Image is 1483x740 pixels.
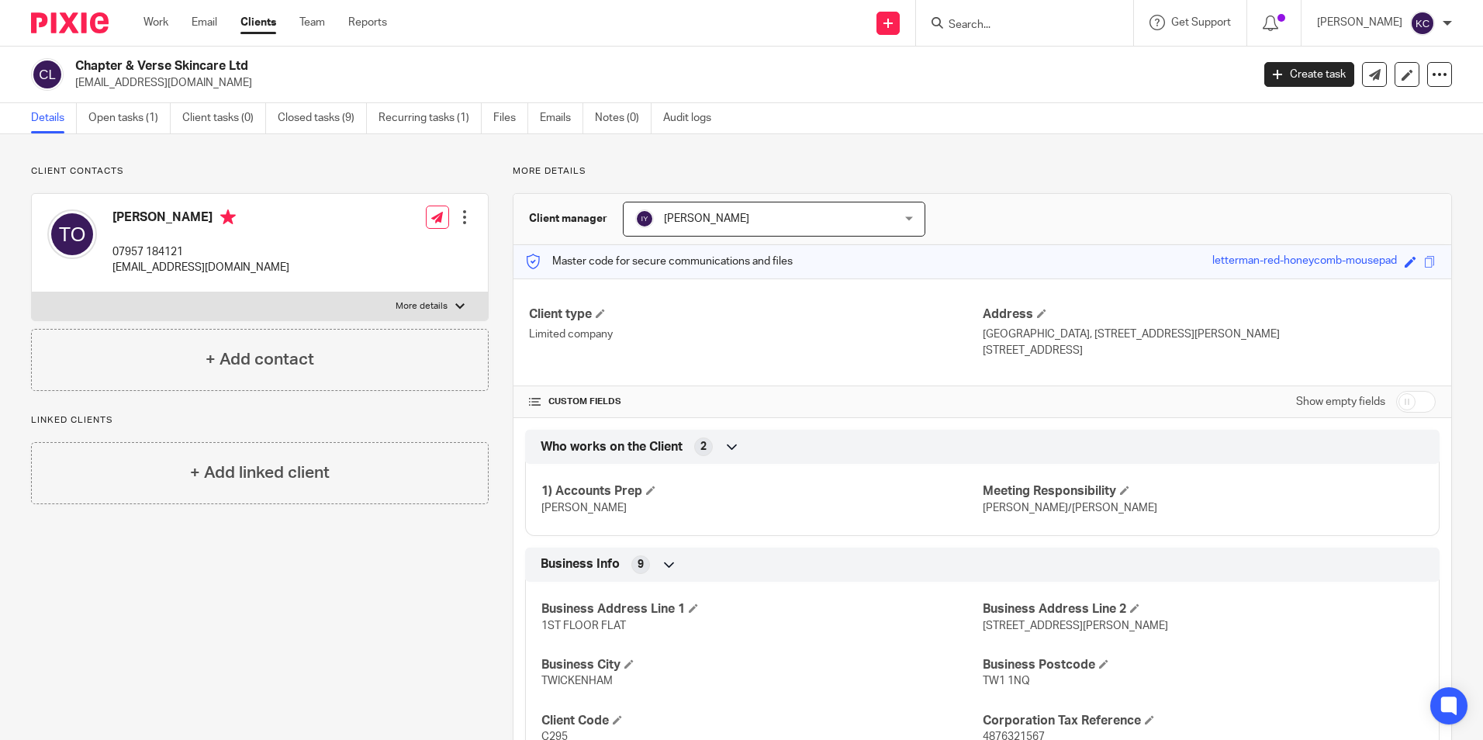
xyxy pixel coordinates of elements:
[983,676,1030,686] span: TW1 1NQ
[190,461,330,485] h4: + Add linked client
[192,15,217,30] a: Email
[983,713,1423,729] h4: Corporation Tax Reference
[525,254,793,269] p: Master code for secure communications and files
[541,483,982,500] h4: 1) Accounts Prep
[541,676,613,686] span: TWICKENHAM
[75,75,1241,91] p: [EMAIL_ADDRESS][DOMAIN_NAME]
[513,165,1452,178] p: More details
[1212,253,1397,271] div: letterman-red-honeycomb-mousepad
[182,103,266,133] a: Client tasks (0)
[348,15,387,30] a: Reports
[220,209,236,225] i: Primary
[700,439,707,455] span: 2
[983,327,1436,342] p: [GEOGRAPHIC_DATA], [STREET_ADDRESS][PERSON_NAME]
[983,483,1423,500] h4: Meeting Responsibility
[75,58,1008,74] h2: Chapter & Verse Skincare Ltd
[983,601,1423,617] h4: Business Address Line 2
[638,557,644,572] span: 9
[31,58,64,91] img: svg%3E
[1264,62,1354,87] a: Create task
[540,103,583,133] a: Emails
[47,209,97,259] img: svg%3E
[1171,17,1231,28] span: Get Support
[112,244,289,260] p: 07957 184121
[947,19,1087,33] input: Search
[529,306,982,323] h4: Client type
[541,601,982,617] h4: Business Address Line 1
[1410,11,1435,36] img: svg%3E
[31,12,109,33] img: Pixie
[240,15,276,30] a: Clients
[663,103,723,133] a: Audit logs
[541,439,683,455] span: Who works on the Client
[31,414,489,427] p: Linked clients
[541,503,627,514] span: [PERSON_NAME]
[31,103,77,133] a: Details
[983,343,1436,358] p: [STREET_ADDRESS]
[493,103,528,133] a: Files
[112,260,289,275] p: [EMAIL_ADDRESS][DOMAIN_NAME]
[206,348,314,372] h4: + Add contact
[541,621,626,631] span: 1ST FLOOR FLAT
[1317,15,1402,30] p: [PERSON_NAME]
[541,556,620,572] span: Business Info
[664,213,749,224] span: [PERSON_NAME]
[379,103,482,133] a: Recurring tasks (1)
[299,15,325,30] a: Team
[88,103,171,133] a: Open tasks (1)
[983,657,1423,673] h4: Business Postcode
[595,103,652,133] a: Notes (0)
[278,103,367,133] a: Closed tasks (9)
[529,396,982,408] h4: CUSTOM FIELDS
[541,713,982,729] h4: Client Code
[1296,394,1385,410] label: Show empty fields
[31,165,489,178] p: Client contacts
[112,209,289,229] h4: [PERSON_NAME]
[983,503,1157,514] span: [PERSON_NAME]/[PERSON_NAME]
[396,300,448,313] p: More details
[529,327,982,342] p: Limited company
[983,621,1168,631] span: [STREET_ADDRESS][PERSON_NAME]
[983,306,1436,323] h4: Address
[541,657,982,673] h4: Business City
[635,209,654,228] img: svg%3E
[529,211,607,226] h3: Client manager
[143,15,168,30] a: Work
